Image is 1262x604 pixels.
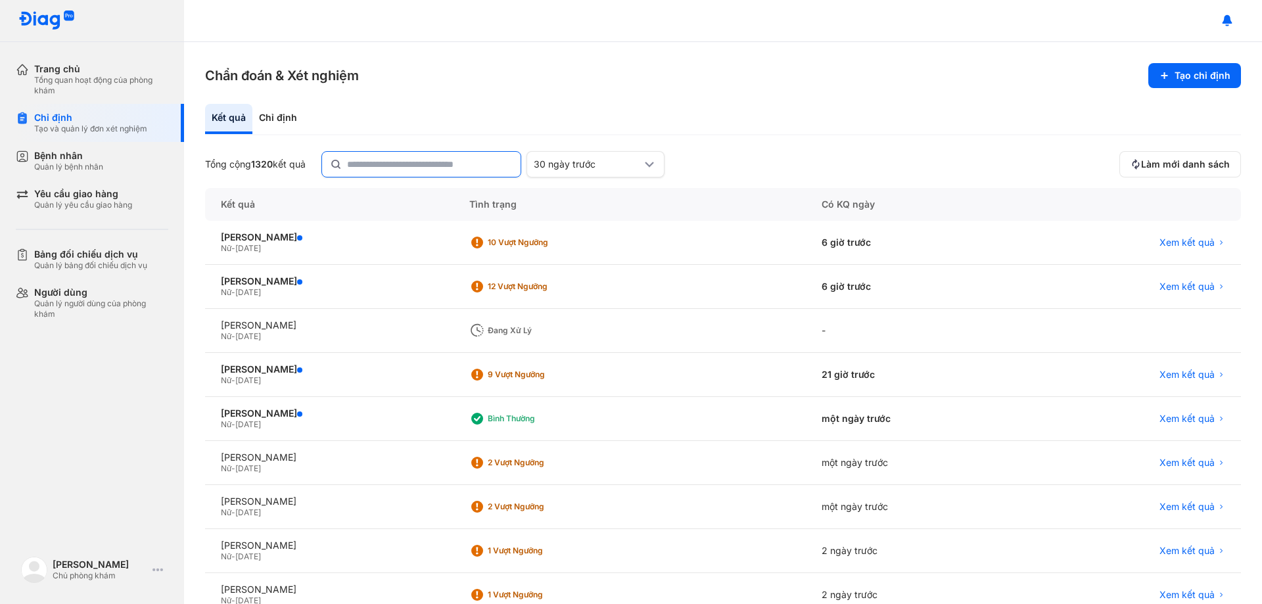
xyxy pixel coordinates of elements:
div: 6 giờ trước [806,265,1027,309]
div: 12 Vượt ngưỡng [488,281,593,292]
div: [PERSON_NAME] [221,452,438,463]
div: - [806,309,1027,353]
div: một ngày trước [806,441,1027,485]
div: [PERSON_NAME] [221,407,438,419]
div: Tạo và quản lý đơn xét nghiệm [34,124,147,134]
span: Nữ [221,331,231,341]
span: [DATE] [235,551,261,561]
div: Kết quả [205,104,252,134]
div: Chỉ định [252,104,304,134]
div: [PERSON_NAME] [221,496,438,507]
span: Xem kết quả [1159,589,1215,601]
span: [DATE] [235,243,261,253]
span: 1320 [251,158,273,170]
div: Người dùng [34,287,168,298]
div: Chỉ định [34,112,147,124]
div: một ngày trước [806,397,1027,441]
span: Xem kết quả [1159,413,1215,425]
span: Nữ [221,463,231,473]
h3: Chẩn đoán & Xét nghiệm [205,66,359,85]
span: [DATE] [235,419,261,429]
div: Bệnh nhân [34,150,103,162]
span: Nữ [221,287,231,297]
button: Tạo chỉ định [1148,63,1241,88]
div: Tổng quan hoạt động của phòng khám [34,75,168,96]
div: 6 giờ trước [806,221,1027,265]
span: Xem kết quả [1159,369,1215,381]
span: Xem kết quả [1159,545,1215,557]
div: [PERSON_NAME] [221,584,438,595]
img: logo [18,11,75,31]
div: một ngày trước [806,485,1027,529]
span: Nữ [221,375,231,385]
div: Có KQ ngày [806,188,1027,221]
span: Xem kết quả [1159,457,1215,469]
div: [PERSON_NAME] [221,231,438,243]
div: Yêu cầu giao hàng [34,188,132,200]
div: [PERSON_NAME] [221,363,438,375]
div: Trang chủ [34,63,168,75]
span: Làm mới danh sách [1141,158,1230,170]
div: 10 Vượt ngưỡng [488,237,593,248]
div: Tổng cộng kết quả [205,158,306,170]
div: 21 giờ trước [806,353,1027,397]
div: [PERSON_NAME] [221,319,438,331]
span: [DATE] [235,287,261,297]
span: Nữ [221,507,231,517]
span: - [231,419,235,429]
span: [DATE] [235,331,261,341]
div: [PERSON_NAME] [221,275,438,287]
div: Quản lý người dùng của phòng khám [34,298,168,319]
span: - [231,463,235,473]
div: 9 Vượt ngưỡng [488,369,593,380]
span: - [231,287,235,297]
span: - [231,507,235,517]
span: - [231,375,235,385]
div: 2 Vượt ngưỡng [488,501,593,512]
span: Xem kết quả [1159,501,1215,513]
span: Nữ [221,551,231,561]
div: Chủ phòng khám [53,570,147,581]
span: [DATE] [235,463,261,473]
div: Bảng đối chiếu dịch vụ [34,248,147,260]
div: Tình trạng [454,188,806,221]
span: - [231,243,235,253]
div: Quản lý bảng đối chiếu dịch vụ [34,260,147,271]
div: Đang xử lý [488,325,593,336]
div: Bình thường [488,413,593,424]
button: Làm mới danh sách [1119,151,1241,177]
div: 2 Vượt ngưỡng [488,457,593,468]
div: Quản lý yêu cầu giao hàng [34,200,132,210]
span: - [231,331,235,341]
div: [PERSON_NAME] [221,540,438,551]
div: [PERSON_NAME] [53,559,147,570]
span: Xem kết quả [1159,237,1215,248]
div: 1 Vượt ngưỡng [488,546,593,556]
div: 2 ngày trước [806,529,1027,573]
span: [DATE] [235,507,261,517]
div: 30 ngày trước [534,158,642,170]
img: logo [21,557,47,583]
span: Nữ [221,419,231,429]
span: Xem kết quả [1159,281,1215,292]
span: - [231,551,235,561]
span: Nữ [221,243,231,253]
div: Kết quả [205,188,454,221]
div: 1 Vượt ngưỡng [488,590,593,600]
span: [DATE] [235,375,261,385]
div: Quản lý bệnh nhân [34,162,103,172]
